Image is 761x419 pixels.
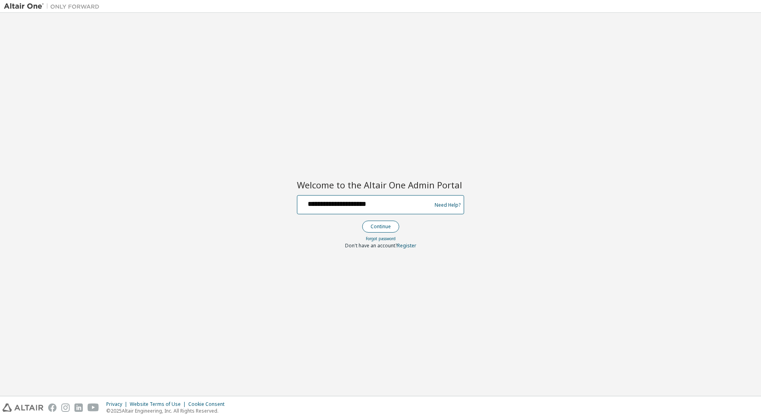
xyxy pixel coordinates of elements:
[4,2,103,10] img: Altair One
[74,403,83,412] img: linkedin.svg
[106,401,130,407] div: Privacy
[88,403,99,412] img: youtube.svg
[397,242,416,249] a: Register
[366,236,396,241] a: Forgot password
[188,401,229,407] div: Cookie Consent
[130,401,188,407] div: Website Terms of Use
[297,179,464,190] h2: Welcome to the Altair One Admin Portal
[2,403,43,412] img: altair_logo.svg
[362,221,399,233] button: Continue
[48,403,57,412] img: facebook.svg
[61,403,70,412] img: instagram.svg
[106,407,229,414] p: © 2025 Altair Engineering, Inc. All Rights Reserved.
[345,242,397,249] span: Don't have an account?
